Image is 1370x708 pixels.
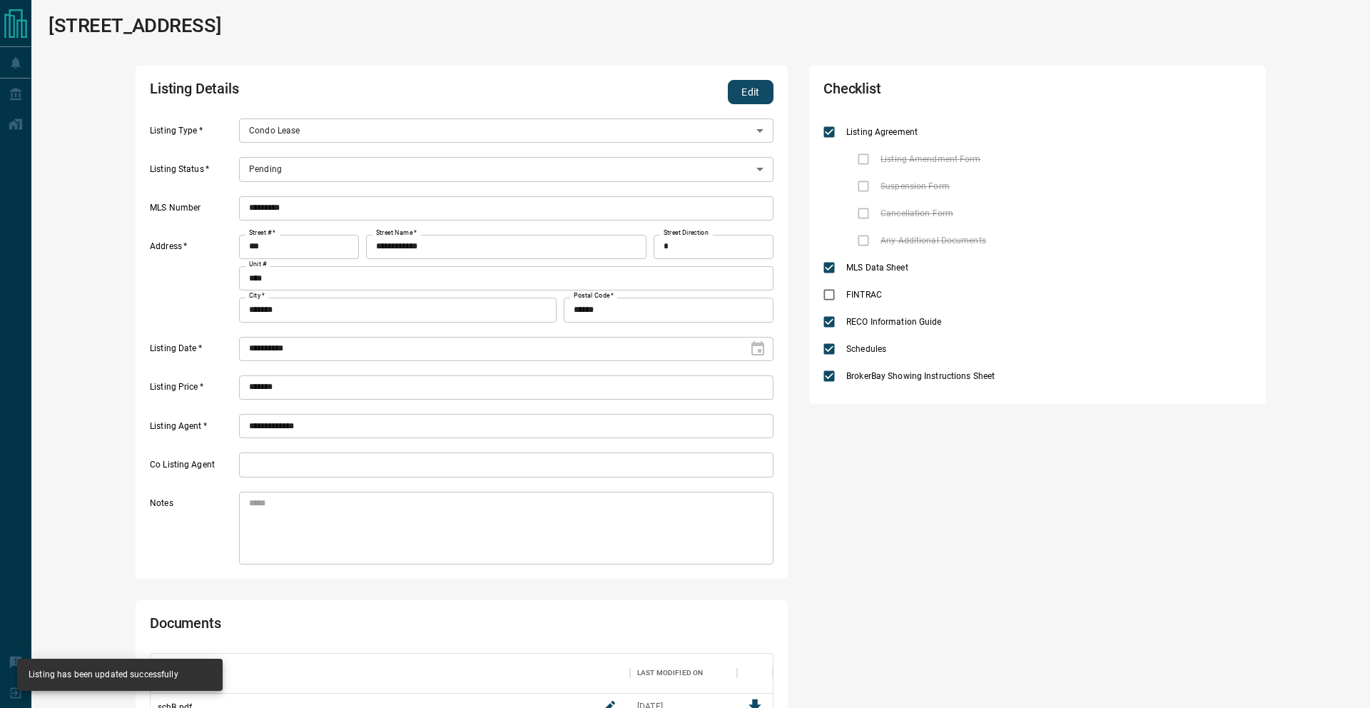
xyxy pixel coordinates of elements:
[239,118,773,143] div: Condo Lease
[249,291,265,300] label: City
[150,497,235,565] label: Notes
[151,653,630,693] div: Filename
[877,153,984,166] span: Listing Amendment Form
[150,241,235,322] label: Address
[877,207,957,220] span: Cancellation Form
[843,261,912,274] span: MLS Data Sheet
[843,288,886,301] span: FINTRAC
[29,663,178,687] div: Listing has been updated successfully
[877,180,953,193] span: Suspension Form
[158,653,193,693] div: Filename
[376,228,417,238] label: Street Name
[249,228,275,238] label: Street #
[150,459,235,477] label: Co Listing Agent
[49,14,221,37] h1: [STREET_ADDRESS]
[150,381,235,400] label: Listing Price
[843,370,998,383] span: BrokerBay Showing Instructions Sheet
[239,157,773,181] div: Pending
[150,163,235,182] label: Listing Status
[877,234,990,247] span: Any Additional Documents
[637,653,703,693] div: Last Modified On
[150,202,235,221] label: MLS Number
[150,125,235,143] label: Listing Type
[843,315,945,328] span: RECO Information Guide
[150,420,235,439] label: Listing Agent
[150,80,524,104] h2: Listing Details
[150,615,524,639] h2: Documents
[630,653,737,693] div: Last Modified On
[150,343,235,361] label: Listing Date
[249,260,267,269] label: Unit #
[574,291,614,300] label: Postal Code
[664,228,709,238] label: Street Direction
[728,80,773,104] button: Edit
[843,343,890,355] span: Schedules
[823,80,1080,104] h2: Checklist
[843,126,921,138] span: Listing Agreement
